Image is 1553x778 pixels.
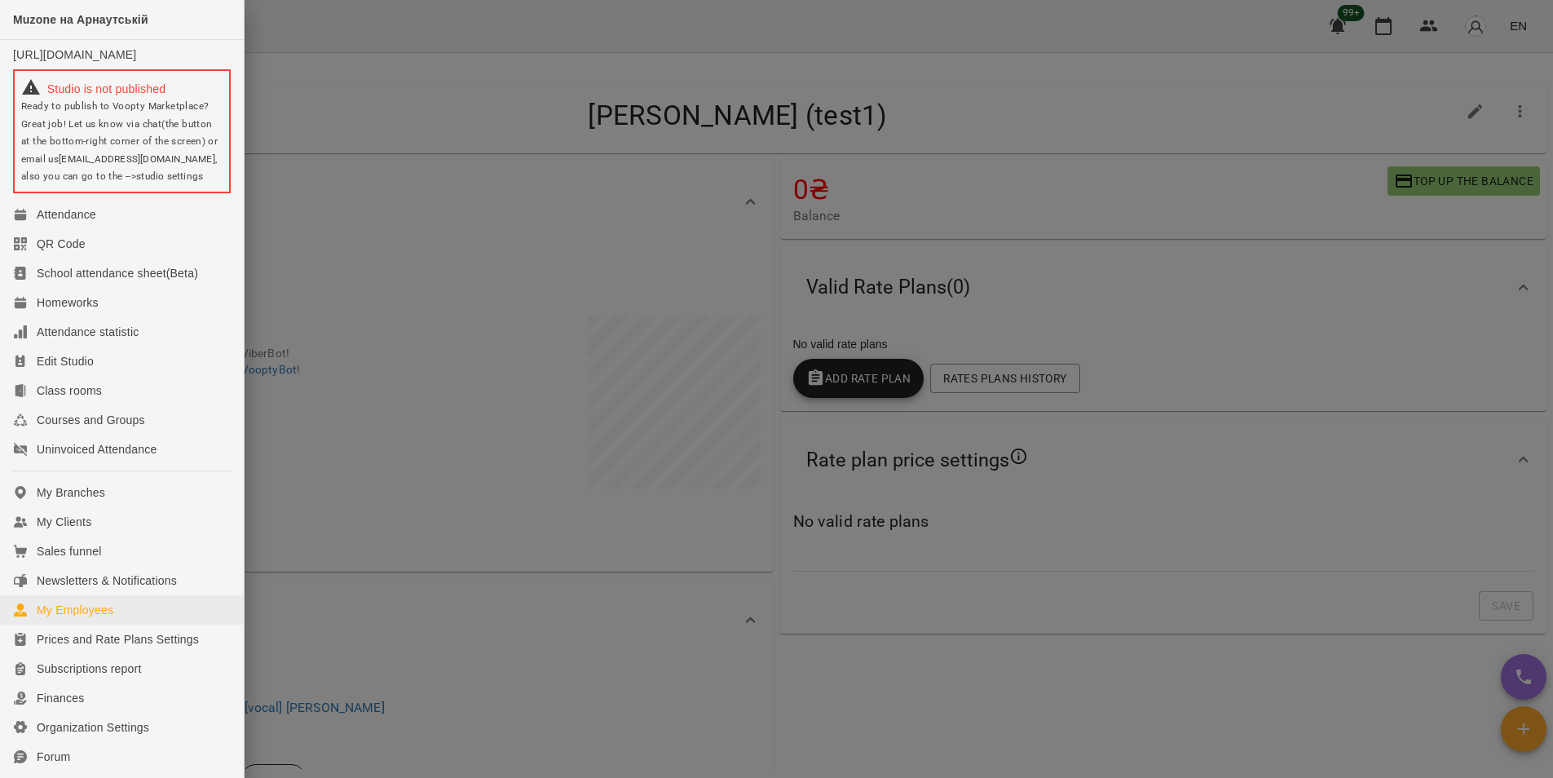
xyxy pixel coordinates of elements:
span: Ready to publish to Voopty Marketplace? Great job! Let us know via chat(the button at the bottom-... [21,100,218,182]
div: Homeworks [37,294,99,311]
div: Newsletters & Notifications [37,572,177,589]
div: Organization Settings [37,719,149,736]
span: Muzone на Арнаутській [13,13,148,26]
div: Forum [37,749,70,765]
div: QR Code [37,236,86,252]
div: Attendance statistic [37,324,139,340]
div: School attendance sheet(Beta) [37,265,198,281]
div: Finances [37,690,84,706]
div: Class rooms [37,382,102,399]
a: studio settings [136,170,203,182]
a: [EMAIL_ADDRESS][DOMAIN_NAME] [59,153,215,165]
div: Subscriptions report [37,661,142,677]
div: Studio is not published [21,77,223,97]
div: My Employees [37,602,113,618]
div: Prices and Rate Plans Settings [37,631,199,648]
div: My Clients [37,514,91,530]
div: Edit Studio [37,353,94,369]
a: [URL][DOMAIN_NAME] [13,48,136,61]
div: Sales funnel [37,543,101,559]
div: Uninvoiced Attendance [37,441,157,458]
div: Attendance [37,206,96,223]
div: Courses and Groups [37,412,145,428]
div: My Branches [37,484,105,501]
